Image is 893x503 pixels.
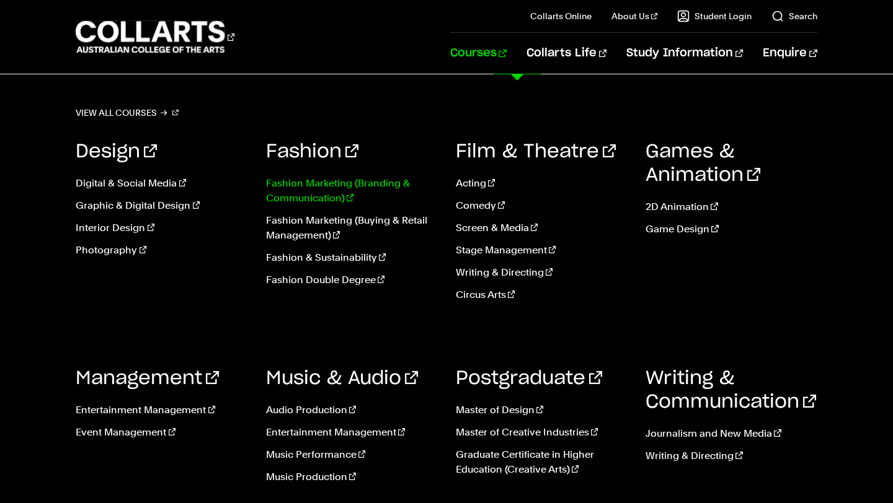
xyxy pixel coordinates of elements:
[266,142,358,161] a: Fashion
[450,33,507,74] a: Courses
[76,104,179,121] a: View all courses
[526,33,606,74] a: Collarts Life
[646,369,816,411] a: Writing & Communication
[646,142,760,185] a: Games & Animation
[456,287,627,302] a: Circus Arts
[266,403,437,418] a: Audio Production
[76,142,157,161] a: Design
[456,265,627,280] a: Writing & Directing
[266,213,437,243] a: Fashion Marketing (Buying & Retail Management)
[646,222,817,237] a: Game Design
[677,10,752,22] a: Student Login
[76,176,247,191] a: Digital & Social Media
[456,221,627,235] a: Screen & Media
[456,142,616,161] a: Film & Theatre
[646,448,817,463] a: Writing & Directing
[266,250,437,265] a: Fashion & Sustainability
[771,10,817,22] a: Search
[76,19,234,55] div: Go to homepage
[456,425,627,440] a: Master of Creative Industries
[266,447,437,462] a: Music Performance
[763,33,817,74] a: Enquire
[456,198,627,213] a: Comedy
[266,425,437,440] a: Entertainment Management
[76,403,247,418] a: Entertainment Management
[456,243,627,258] a: Stage Management
[530,10,592,22] a: Collarts Online
[266,273,437,287] a: Fashion Double Degree
[456,176,627,191] a: Acting
[456,447,627,477] a: Graduate Certificate in Higher Education (Creative Arts)
[626,33,743,74] a: Study Information
[76,369,219,388] a: Management
[76,198,247,213] a: Graphic & Digital Design
[266,369,418,388] a: Music & Audio
[456,369,602,388] a: Postgraduate
[76,221,247,235] a: Interior Design
[76,425,247,440] a: Event Management
[76,243,247,258] a: Photography
[646,426,817,441] a: Journalism and New Media
[646,199,817,214] a: 2D Animation
[456,403,627,418] a: Master of Design
[611,10,657,22] a: About Us
[266,470,437,484] a: Music Production
[266,176,437,206] a: Fashion Marketing (Branding & Communication)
